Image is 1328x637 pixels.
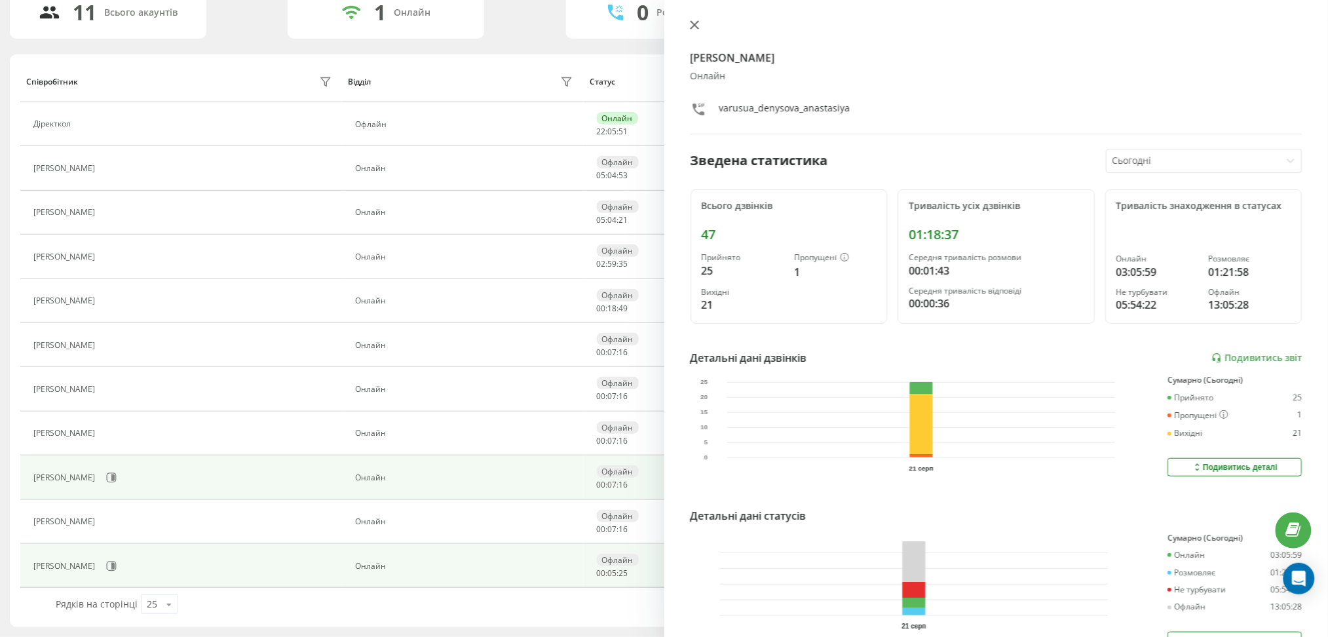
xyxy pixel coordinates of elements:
[704,454,708,461] text: 0
[700,409,708,416] text: 15
[1283,563,1315,594] div: Open Intercom Messenger
[702,253,784,262] div: Прийнято
[597,480,628,490] div: : :
[619,303,628,314] span: 49
[355,341,576,350] div: Онлайн
[608,170,617,181] span: 04
[619,479,628,490] span: 16
[1167,585,1226,594] div: Не турбувати
[33,296,98,305] div: [PERSON_NAME]
[33,562,98,571] div: [PERSON_NAME]
[597,524,606,535] span: 00
[1167,393,1213,402] div: Прийнято
[619,568,628,579] span: 25
[608,391,617,402] span: 07
[597,568,606,579] span: 00
[26,77,78,87] div: Співробітник
[1293,429,1302,438] div: 21
[597,127,628,136] div: : :
[691,151,828,170] div: Зведена статистика
[608,479,617,490] span: 07
[597,170,606,181] span: 05
[355,208,576,217] div: Онлайн
[355,296,576,305] div: Онлайн
[608,303,617,314] span: 18
[909,296,1084,311] div: 00:00:36
[1167,602,1205,611] div: Офлайн
[608,126,617,137] span: 05
[597,216,628,225] div: : :
[355,429,576,438] div: Онлайн
[1167,568,1215,577] div: Розмовляє
[691,508,806,524] div: Детальні дані статусів
[355,385,576,394] div: Онлайн
[33,208,98,217] div: [PERSON_NAME]
[597,465,639,478] div: Офлайн
[33,429,98,438] div: [PERSON_NAME]
[608,568,617,579] span: 05
[349,77,371,87] div: Відділ
[597,333,639,345] div: Офлайн
[1293,393,1302,402] div: 25
[597,244,639,257] div: Офлайн
[909,253,1084,262] div: Середня тривалість розмови
[619,391,628,402] span: 16
[608,258,617,269] span: 59
[608,435,617,446] span: 07
[1209,254,1291,263] div: Розмовляє
[597,303,606,314] span: 00
[33,119,74,128] div: Діректкол
[702,288,784,297] div: Вихідні
[608,347,617,358] span: 07
[355,164,576,173] div: Онлайн
[700,394,708,401] text: 20
[608,524,617,535] span: 07
[1270,602,1302,611] div: 13:05:28
[608,214,617,225] span: 04
[1192,462,1278,473] div: Подивитись деталі
[597,554,639,566] div: Офлайн
[1270,568,1302,577] div: 01:21:58
[597,569,628,578] div: : :
[597,201,639,213] div: Офлайн
[105,7,178,18] div: Всього акаунтів
[1270,550,1302,560] div: 03:05:59
[691,50,1302,66] h4: [PERSON_NAME]
[1270,585,1302,594] div: 05:54:22
[355,120,576,129] div: Офлайн
[355,252,576,261] div: Онлайн
[1167,550,1205,560] div: Онлайн
[590,77,615,87] div: Статус
[597,304,628,313] div: : :
[597,289,639,301] div: Офлайн
[33,517,98,526] div: [PERSON_NAME]
[597,258,606,269] span: 02
[1116,201,1291,212] div: Тривалість знаходження в статусах
[794,253,876,263] div: Пропущені
[901,623,926,630] text: 21 серп
[1209,264,1291,280] div: 01:21:58
[619,258,628,269] span: 35
[1209,297,1291,313] div: 13:05:28
[1116,297,1198,313] div: 05:54:22
[597,510,639,522] div: Офлайн
[355,473,576,482] div: Онлайн
[597,377,639,389] div: Офлайн
[909,263,1084,279] div: 00:01:43
[700,379,708,386] text: 25
[619,435,628,446] span: 16
[909,201,1084,212] div: Тривалість усіх дзвінків
[1116,254,1198,263] div: Онлайн
[597,214,606,225] span: 05
[33,341,98,350] div: [PERSON_NAME]
[394,7,430,18] div: Онлайн
[597,126,606,137] span: 22
[1167,458,1302,476] button: Подивитись деталі
[1167,533,1302,543] div: Сумарно (Сьогодні)
[597,421,639,434] div: Офлайн
[33,252,98,261] div: [PERSON_NAME]
[794,264,876,280] div: 1
[597,525,628,534] div: : :
[597,435,606,446] span: 00
[909,227,1084,242] div: 01:18:37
